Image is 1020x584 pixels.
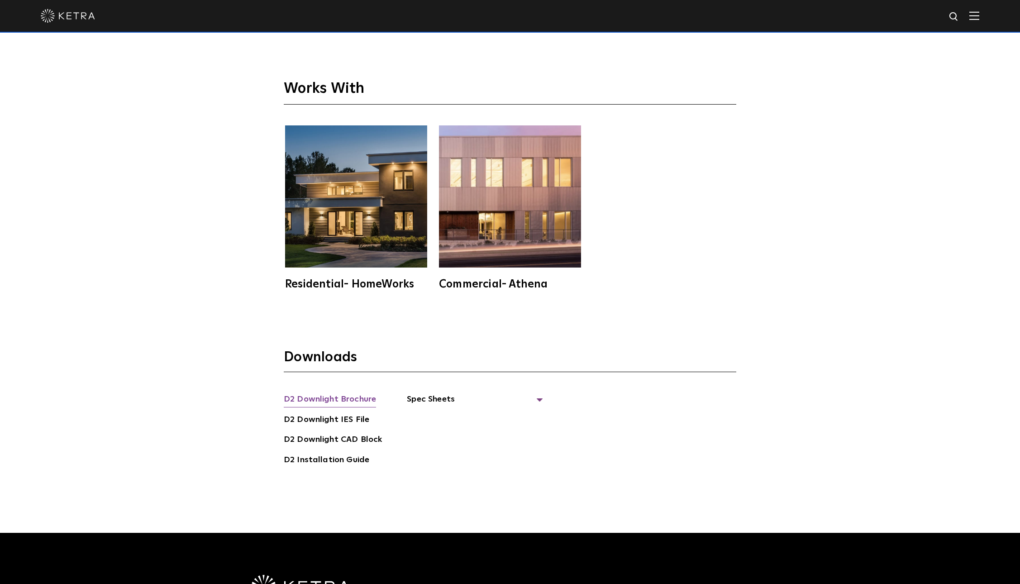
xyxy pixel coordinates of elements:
[284,349,736,372] h3: Downloads
[284,80,736,105] h3: Works With
[284,413,369,428] a: D2 Downlight IES File
[969,11,979,20] img: Hamburger%20Nav.svg
[284,125,429,290] a: Residential- HomeWorks
[284,433,382,448] a: D2 Downlight CAD Block
[438,125,582,290] a: Commercial- Athena
[285,125,427,268] img: homeworks_hero
[284,393,376,407] a: D2 Downlight Brochure
[284,454,369,468] a: D2 Installation Guide
[285,279,427,290] div: Residential- HomeWorks
[407,393,543,413] span: Spec Sheets
[439,125,581,268] img: athena-square
[439,279,581,290] div: Commercial- Athena
[41,9,95,23] img: ketra-logo-2019-white
[949,11,960,23] img: search icon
